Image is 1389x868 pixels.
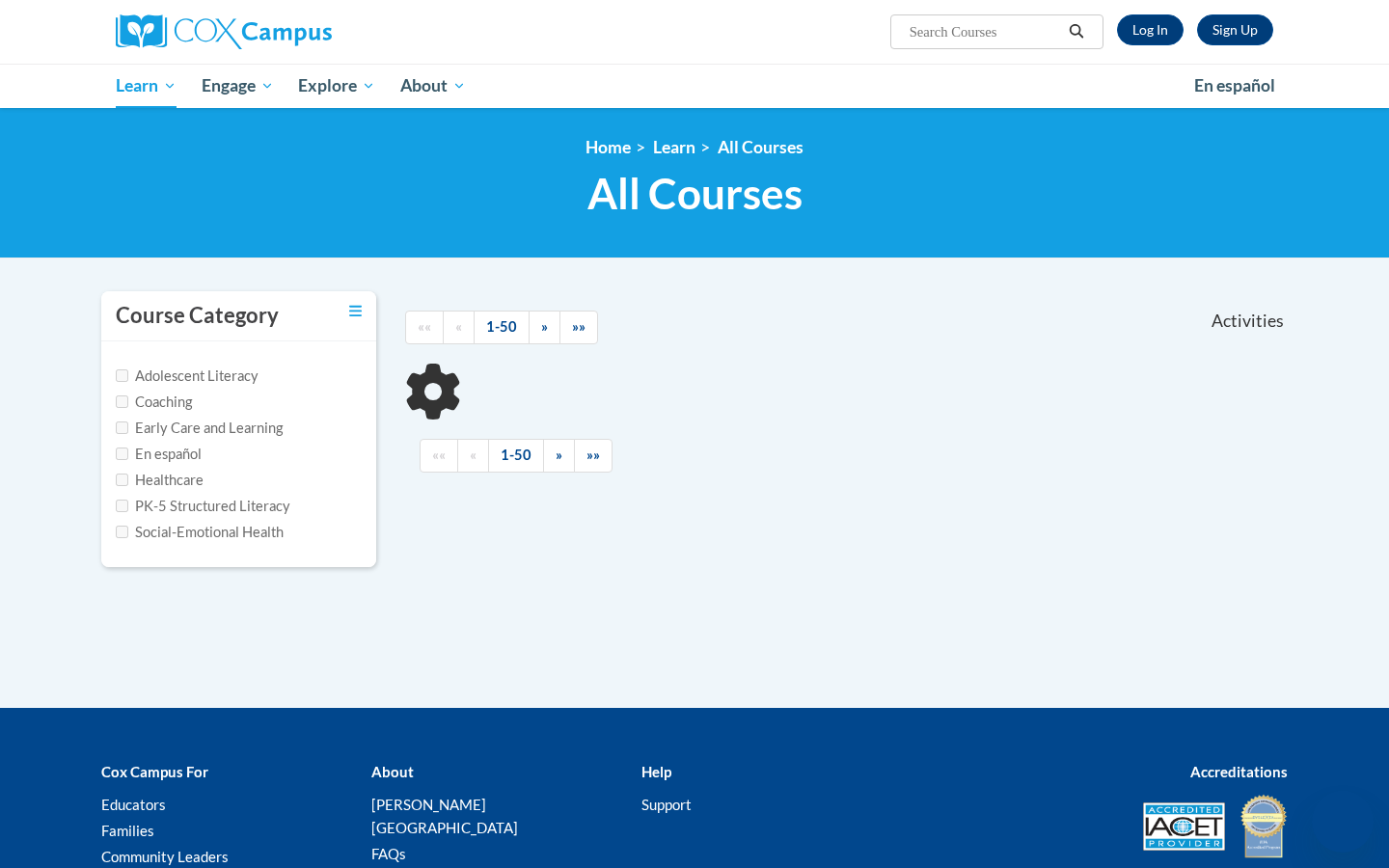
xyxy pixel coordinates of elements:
[443,311,475,344] a: Previous
[1182,66,1288,106] a: En español
[1117,14,1184,45] a: Log In
[202,74,274,97] span: Engage
[116,444,202,465] label: En español
[400,74,466,97] span: About
[1190,763,1288,780] b: Accreditations
[388,64,478,108] a: About
[116,470,204,491] label: Healthcare
[574,439,613,473] a: End
[116,418,283,439] label: Early Care and Learning
[116,369,128,382] input: Checkbox for Options
[908,20,1062,43] input: Search Courses
[101,763,208,780] b: Cox Campus For
[116,496,290,517] label: PK-5 Structured Literacy
[586,137,631,157] a: Home
[116,421,128,434] input: Checkbox for Options
[286,64,388,108] a: Explore
[641,763,671,780] b: Help
[420,439,458,473] a: Begining
[116,526,128,538] input: Checkbox for Options
[405,311,444,344] a: Begining
[543,439,575,473] a: Next
[101,848,229,865] a: Community Leaders
[87,64,1302,108] div: Main menu
[1239,793,1288,860] img: IDA® Accredited
[103,64,189,108] a: Learn
[1212,311,1284,332] span: Activities
[116,474,128,486] input: Checkbox for Options
[1194,75,1275,95] span: En español
[189,64,286,108] a: Engage
[371,845,406,862] a: FAQs
[116,74,177,97] span: Learn
[641,796,692,813] a: Support
[116,14,332,49] img: Cox Campus
[470,447,477,463] span: «
[474,311,530,344] a: 1-50
[541,318,548,335] span: »
[371,796,518,836] a: [PERSON_NAME][GEOGRAPHIC_DATA]
[586,447,600,463] span: »»
[116,14,482,49] a: Cox Campus
[116,395,128,408] input: Checkbox for Options
[457,439,489,473] a: Previous
[349,301,362,322] a: Toggle collapse
[1143,802,1225,851] img: Accredited IACET® Provider
[432,447,446,463] span: ««
[1312,791,1374,853] iframe: Button to launch messaging window
[116,392,192,413] label: Coaching
[371,763,414,780] b: About
[556,447,562,463] span: »
[455,318,462,335] span: «
[418,318,431,335] span: ««
[116,522,284,543] label: Social-Emotional Health
[488,439,544,473] a: 1-50
[653,137,695,157] a: Learn
[718,137,803,157] a: All Courses
[1062,20,1091,43] button: Search
[529,311,560,344] a: Next
[101,796,166,813] a: Educators
[1197,14,1273,45] a: Register
[116,366,259,387] label: Adolescent Literacy
[101,822,154,839] a: Families
[116,500,128,512] input: Checkbox for Options
[116,448,128,460] input: Checkbox for Options
[559,311,598,344] a: End
[116,301,279,331] h3: Course Category
[572,318,586,335] span: »»
[298,74,375,97] span: Explore
[587,168,803,219] span: All Courses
